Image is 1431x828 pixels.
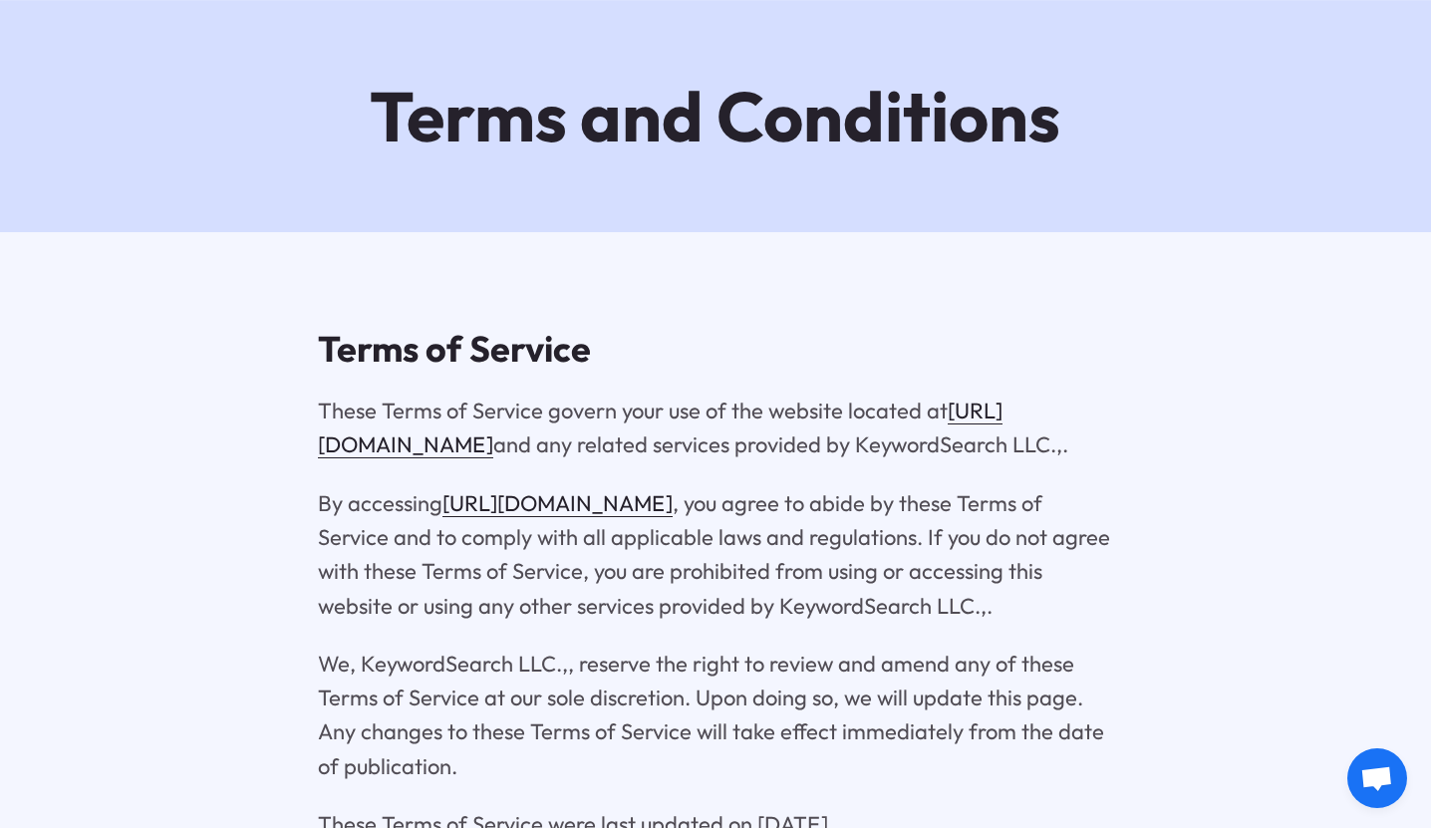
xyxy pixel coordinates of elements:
a: [URL][DOMAIN_NAME] [442,489,673,517]
p: We, KeywordSearch LLC.,, reserve the right to review and amend any of these Terms of Service at o... [318,647,1114,783]
p: By accessing , you agree to abide by these Terms of Service and to comply with all applicable law... [318,486,1114,623]
div: Open chat [1347,748,1407,808]
h2: Terms of Service [318,328,1114,371]
h1: Terms and Conditions [370,79,1060,152]
p: These Terms of Service govern your use of the website located at and any related services provide... [318,394,1114,462]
